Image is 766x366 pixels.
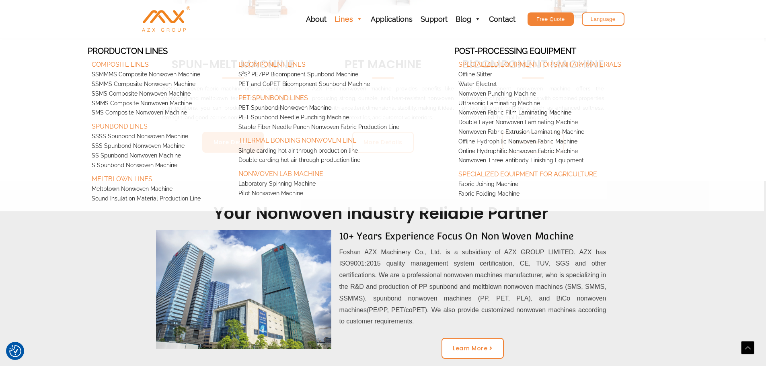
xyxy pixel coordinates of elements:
[454,56,675,70] a: Specialized Equipment for Sanitary Materials
[339,247,606,328] p: Foshan AZX Machinery Co., Ltd. is a subsidiary of AZX GROUP LIMITED. AZX has ISO9001:2015 quality...
[234,113,455,123] a: PET Spunbond Needle Punching Machine
[156,230,331,349] img: Home 4
[88,170,234,184] a: Meltblown Lines
[88,184,234,194] a: Meltblown Nonwoven Machine
[234,146,455,156] a: Single carding hot air through production line
[234,89,455,103] a: PET Spunbond Lines
[234,189,455,198] a: Pilot Nonwoven Machine
[454,89,675,99] a: Nonwoven Punching Machine
[454,108,675,118] a: Nonwoven Fabric Film Laminating Machine
[339,230,606,242] h3: 10+ Years Experience Focus On Non woven Machine
[454,180,675,189] a: Fabric Joining Machine
[234,56,455,70] a: Bicomponent Lines
[454,46,675,56] h4: Post-processing Equipment
[442,338,504,359] a: Learn more
[453,346,487,351] span: Learn more
[234,132,455,146] a: Thermal Bonding Nonwoven Line
[234,80,455,89] a: PET and CoPET Bicomponent Spunbond Machine
[142,15,190,22] a: AZX Nonwoven Machine
[88,108,234,118] a: SMS Composite Nonwoven Machine
[454,99,675,108] a: Ultrasonic Laminating Machine
[9,345,21,357] button: Consent Preferences
[582,12,624,26] a: Language
[454,70,675,80] a: Offline Slitter
[88,56,234,70] a: Composite Lines
[234,123,455,132] a: Staple Fiber Needle Punch Nonwoven Fabric Production Line
[88,80,234,89] a: SSMMS Composite Nonwoven Machine
[234,70,455,80] a: S²S² PE/PP Bicomponent Spunbond Machine
[454,127,675,137] a: Nonwoven Fabric Extrusion Laminating Machine
[88,99,234,108] a: SMMS Composite Nonwoven Machine
[454,118,675,127] a: Double Layer Nonwoven Laminating Machine
[454,189,675,199] a: Fabric Folding Machine
[88,46,234,56] h4: Prorducton Lines
[454,80,675,89] a: Water Electret
[528,12,574,26] a: Free Quote
[88,118,234,132] a: Spunbond Lines
[88,70,234,80] a: SSMMMS Composite Nonwoven Machine
[234,179,455,189] a: Laboratory Spinning Machine
[88,141,234,151] a: SSS Spunbond Nonwoven Machine
[9,345,21,357] img: Revisit consent button
[454,147,675,156] a: Online Hydrophilic Nonwoven Fabric Machine
[88,132,234,141] a: SSSS Spunbond Nonwoven Machine
[454,137,675,147] a: Offline Hydrophilic Nonwoven Fabric Machine
[88,151,234,161] a: SS Spunbond Nonwoven Machine
[2,203,760,224] h2: Your Nonwoven Industry Reliable Partner
[234,165,455,179] a: Nonwoven Lab Machine
[234,155,455,165] a: Double carding hot air through production line
[88,89,234,99] a: SSMS Composite Nonwoven Machine
[234,103,455,113] a: PET Spunbond Nonwoven Machine
[88,161,234,170] a: S Spunbond Nonwoven Machine
[454,166,675,180] a: Specialized Equipment for Agriculture
[88,194,234,204] a: Sound Insulation Material Production Line
[454,156,675,166] a: Nonwoven Three-antibody Finishing Equipment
